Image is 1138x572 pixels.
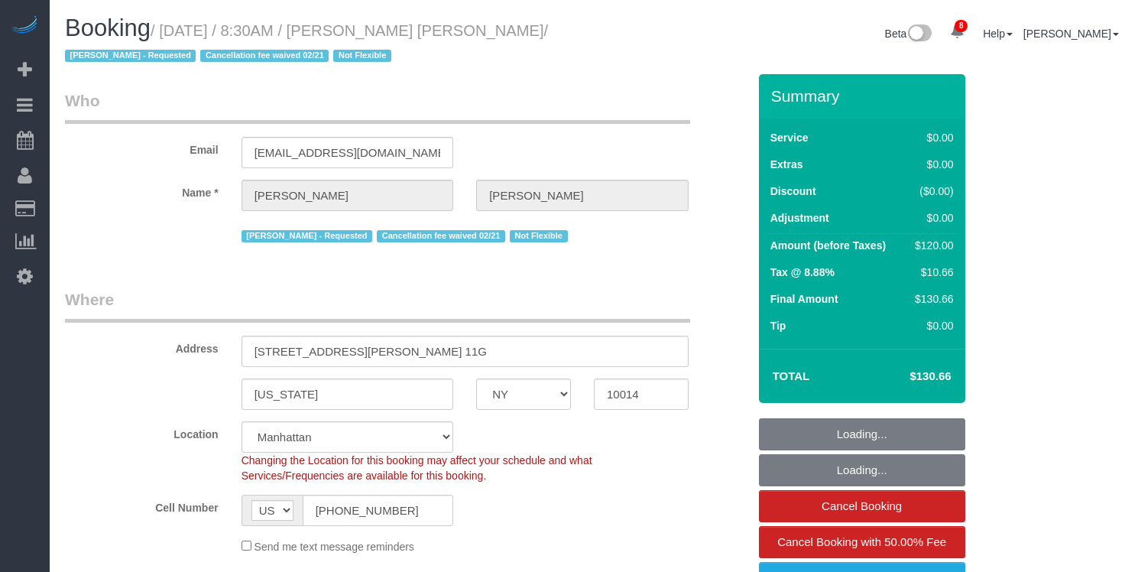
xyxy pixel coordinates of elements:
[333,50,391,62] span: Not Flexible
[864,370,951,383] h4: $130.66
[65,50,196,62] span: [PERSON_NAME] - Requested
[770,157,803,172] label: Extras
[770,265,835,280] label: Tax @ 8.88%
[1023,28,1119,40] a: [PERSON_NAME]
[942,15,972,49] a: 8
[909,130,953,145] div: $0.00
[242,230,372,242] span: [PERSON_NAME] - Requested
[773,369,810,382] strong: Total
[770,291,838,307] label: Final Amount
[65,15,151,41] span: Booking
[476,180,689,211] input: Last Name
[909,210,953,226] div: $0.00
[909,291,953,307] div: $130.66
[771,87,958,105] h3: Summary
[759,490,965,522] a: Cancel Booking
[770,210,829,226] label: Adjustment
[200,50,329,62] span: Cancellation fee waived 02/21
[909,157,953,172] div: $0.00
[303,495,454,526] input: Cell Number
[53,421,230,442] label: Location
[885,28,932,40] a: Beta
[909,238,953,253] div: $120.00
[770,318,786,333] label: Tip
[65,89,690,124] legend: Who
[242,454,592,482] span: Changing the Location for this booking may affect your schedule and what Services/Frequencies are...
[65,288,690,323] legend: Where
[510,230,568,242] span: Not Flexible
[53,137,230,158] label: Email
[759,526,965,558] a: Cancel Booking with 50.00% Fee
[906,24,932,44] img: New interface
[594,379,689,410] input: Zip Code
[983,28,1013,40] a: Help
[242,137,454,168] input: Email
[242,379,454,410] input: City
[770,184,816,199] label: Discount
[777,535,946,548] span: Cancel Booking with 50.00% Fee
[955,20,968,32] span: 8
[770,130,809,145] label: Service
[377,230,505,242] span: Cancellation fee waived 02/21
[909,318,953,333] div: $0.00
[53,336,230,356] label: Address
[53,180,230,200] label: Name *
[909,265,953,280] div: $10.66
[255,541,414,553] span: Send me text message reminders
[65,22,548,65] small: / [DATE] / 8:30AM / [PERSON_NAME] [PERSON_NAME]
[909,184,953,199] div: ($0.00)
[53,495,230,515] label: Cell Number
[770,238,886,253] label: Amount (before Taxes)
[242,180,454,211] input: First Name
[9,15,40,37] img: Automaid Logo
